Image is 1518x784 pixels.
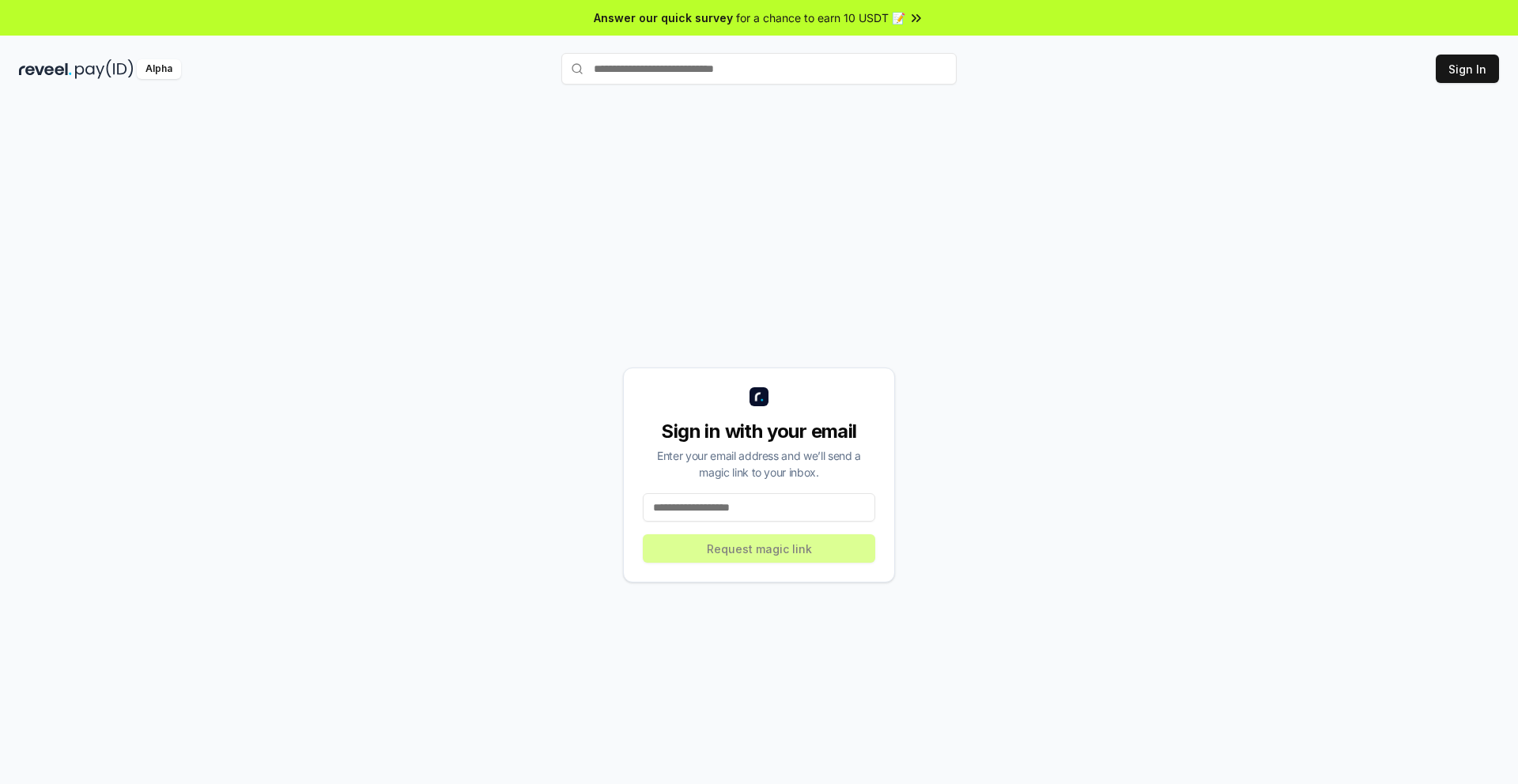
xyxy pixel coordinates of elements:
img: pay_id [75,59,134,79]
img: logo_small [750,387,768,406]
div: Sign in with your email [643,419,875,444]
div: Alpha [137,59,181,79]
span: Answer our quick survey [594,9,733,26]
img: reveel_dark [19,59,72,79]
span: for a chance to earn 10 USDT 📝 [736,9,905,26]
div: Enter your email address and we’ll send a magic link to your inbox. [643,447,875,481]
button: Sign In [1436,55,1499,83]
